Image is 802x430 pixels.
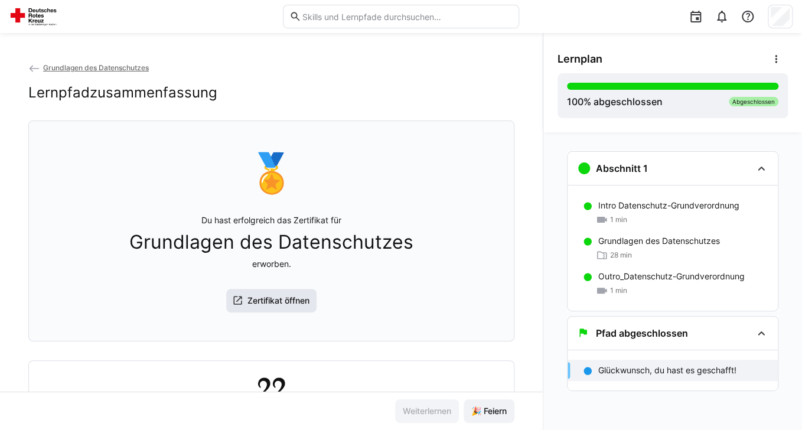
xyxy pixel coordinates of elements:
button: Weiterlernen [395,399,459,423]
h2: Lernpfadzusammenfassung [28,84,217,102]
h3: Pfad abgeschlossen [596,327,688,339]
span: Lernplan [558,53,602,66]
p: Grundlagen des Datenschutzes [598,235,720,247]
h3: Abschnitt 1 [596,162,648,174]
span: Grundlagen des Datenschutzes [129,231,413,253]
p: Du hast erfolgreich das Zertifikat für erworben. [129,214,413,270]
div: Abgeschlossen [729,97,778,106]
span: 1 min [610,286,627,295]
p: Glückwunsch, du hast es geschafft! [598,364,736,376]
input: Skills und Lernpfade durchsuchen… [301,11,513,22]
button: Zertifikat öffnen [226,289,317,312]
span: 🎉 Feiern [470,405,508,417]
div: 🏅 [248,149,295,196]
span: 28 min [610,250,632,260]
p: Outro_Datenschutz-Grundverordnung [598,271,745,282]
a: Grundlagen des Datenschutzes [28,63,149,72]
span: 100 [567,96,583,107]
span: 1 min [610,215,627,224]
button: 🎉 Feiern [464,399,514,423]
span: Grundlagen des Datenschutzes [43,63,149,72]
span: Weiterlernen [401,405,453,417]
p: Intro Datenschutz-Grundverordnung [598,200,739,211]
div: % abgeschlossen [567,95,663,109]
h2: 22 [256,370,286,405]
span: Zertifikat öffnen [245,295,311,307]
